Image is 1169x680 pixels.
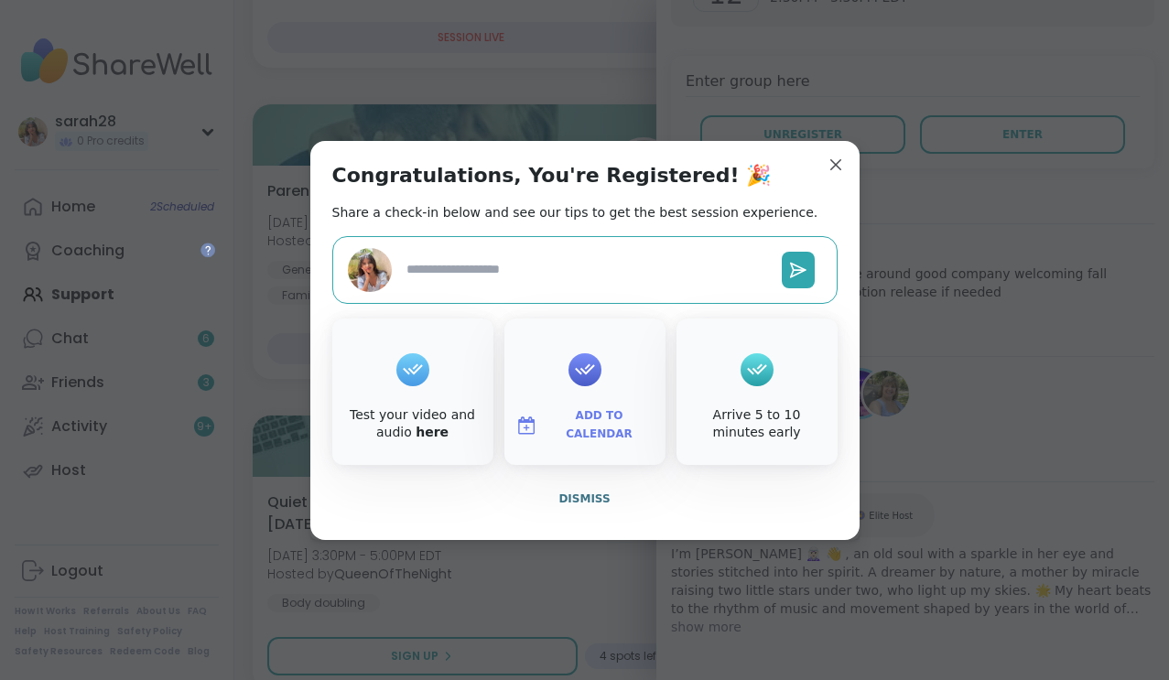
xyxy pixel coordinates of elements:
[332,480,838,518] button: Dismiss
[515,415,537,437] img: ShareWell Logomark
[416,425,449,439] a: here
[200,243,215,257] iframe: Spotlight
[348,248,392,292] img: sarah28
[545,407,655,443] span: Add to Calendar
[332,163,772,189] h1: Congratulations, You're Registered! 🎉
[336,406,490,442] div: Test your video and audio
[680,406,834,442] div: Arrive 5 to 10 minutes early
[558,492,610,505] span: Dismiss
[508,406,662,445] button: Add to Calendar
[332,203,818,221] h2: Share a check-in below and see our tips to get the best session experience.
